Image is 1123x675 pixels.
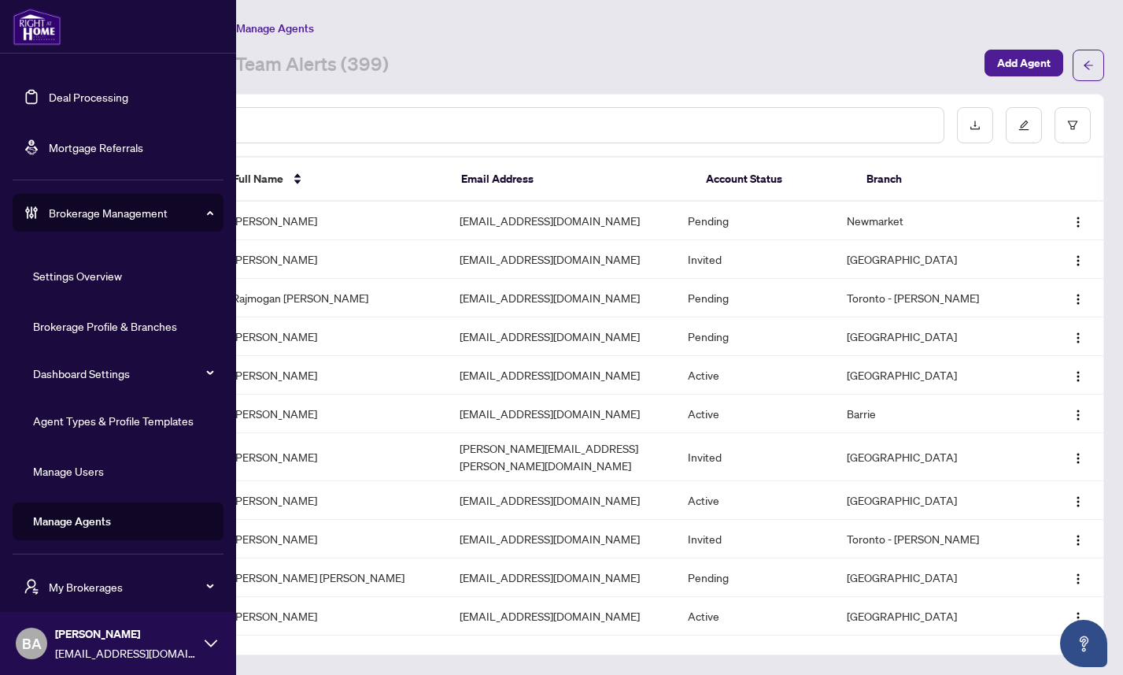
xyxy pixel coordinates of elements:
button: Logo [1066,362,1091,388]
button: Logo [1066,285,1091,310]
td: [EMAIL_ADDRESS][DOMAIN_NAME] [447,597,675,636]
span: BA [22,632,42,655]
a: Manage Users [33,464,104,478]
button: Logo [1066,324,1091,349]
td: [GEOGRAPHIC_DATA] [834,481,1030,520]
img: Logo [1072,452,1084,465]
td: [EMAIL_ADDRESS][DOMAIN_NAME] [447,481,675,520]
a: Manage Agents [33,514,111,529]
button: Logo [1066,247,1091,272]
span: My Brokerages [49,578,212,595]
img: Logo [1072,370,1084,383]
img: Logo [1072,293,1084,306]
img: Logo [1072,534,1084,547]
td: [PERSON_NAME] [220,481,448,520]
td: Newmarket [834,202,1030,240]
span: arrow-left [1083,60,1094,71]
td: [EMAIL_ADDRESS][DOMAIN_NAME] [447,202,675,240]
th: Full Name [220,158,449,202]
span: user-switch [24,579,39,595]
span: [EMAIL_ADDRESS][DOMAIN_NAME] [55,644,197,662]
button: download [957,107,993,143]
td: Toronto - [PERSON_NAME] [834,279,1030,317]
img: Logo [1072,332,1084,344]
td: [PERSON_NAME] [220,433,448,481]
td: Pending [675,558,835,597]
span: edit [1018,120,1029,131]
img: Logo [1072,409,1084,421]
td: Active [675,636,835,674]
td: [EMAIL_ADDRESS][DOMAIN_NAME] [447,395,675,433]
td: [EMAIL_ADDRESS][DOMAIN_NAME] [447,279,675,317]
td: Toronto - [PERSON_NAME] [834,520,1030,558]
a: Agent Types & Profile Templates [33,414,194,428]
td: [GEOGRAPHIC_DATA] [834,317,1030,356]
td: Active [675,597,835,636]
td: Invited [675,520,835,558]
td: [EMAIL_ADDRESS][DOMAIN_NAME] [447,520,675,558]
td: [GEOGRAPHIC_DATA] [834,240,1030,279]
a: Deal Processing [49,90,128,104]
button: Logo [1066,526,1091,551]
button: Logo [1066,603,1091,629]
span: Brokerage Management [49,204,212,221]
td: [EMAIL_ADDRESS][DOMAIN_NAME] [447,356,675,395]
button: Open asap [1060,620,1107,667]
td: [GEOGRAPHIC_DATA] [834,597,1030,636]
td: [PERSON_NAME] [220,597,448,636]
td: [GEOGRAPHIC_DATA] [834,356,1030,395]
button: Logo [1066,488,1091,513]
th: Branch [854,158,1025,202]
td: Invited [675,240,835,279]
span: Add Agent [997,50,1051,76]
td: [PERSON_NAME] [220,202,448,240]
td: [PERSON_NAME] [220,317,448,356]
img: Logo [1072,495,1084,508]
td: Pending [675,279,835,317]
button: filter [1055,107,1091,143]
span: Full Name [233,170,283,187]
td: Pending [675,317,835,356]
a: Settings Overview [33,269,122,283]
button: Logo [1066,208,1091,233]
span: filter [1067,120,1078,131]
img: Logo [1072,254,1084,267]
td: [PERSON_NAME][EMAIL_ADDRESS][PERSON_NAME][DOMAIN_NAME] [447,433,675,481]
td: [GEOGRAPHIC_DATA] [834,558,1030,597]
a: Brokerage Profile & Branches [33,319,177,333]
td: [PERSON_NAME] [220,395,448,433]
td: [EMAIL_ADDRESS][DOMAIN_NAME] [447,558,675,597]
button: Logo [1066,401,1091,426]
td: Invited [675,433,835,481]
td: [PERSON_NAME] [220,356,448,395]
td: [GEOGRAPHIC_DATA] [834,433,1030,481]
td: [PERSON_NAME] [220,636,448,674]
a: Team Alerts (399) [235,51,389,80]
span: [PERSON_NAME] [55,625,197,643]
img: Logo [1072,573,1084,585]
td: Barrie [834,395,1030,433]
button: Logo [1066,444,1091,469]
button: Add Agent [984,50,1063,76]
th: Email Address [449,158,693,202]
td: Rajmogan [PERSON_NAME] [220,279,448,317]
td: Active [675,356,835,395]
button: Logo [1066,565,1091,590]
td: Pending [675,202,835,240]
td: [EMAIL_ADDRESS][DOMAIN_NAME] [447,240,675,279]
img: Logo [1072,216,1084,228]
img: Logo [1072,611,1084,624]
td: [EMAIL_ADDRESS][DOMAIN_NAME] [447,636,675,674]
td: Newmarket [834,636,1030,674]
a: Dashboard Settings [33,366,130,380]
td: Active [675,481,835,520]
span: Manage Agents [236,21,314,35]
td: [PERSON_NAME] [220,520,448,558]
span: download [970,120,981,131]
td: [PERSON_NAME] [PERSON_NAME] [220,558,448,597]
td: [EMAIL_ADDRESS][DOMAIN_NAME] [447,317,675,356]
a: Mortgage Referrals [49,140,143,154]
img: logo [13,8,61,46]
button: edit [1006,107,1042,143]
td: Active [675,395,835,433]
